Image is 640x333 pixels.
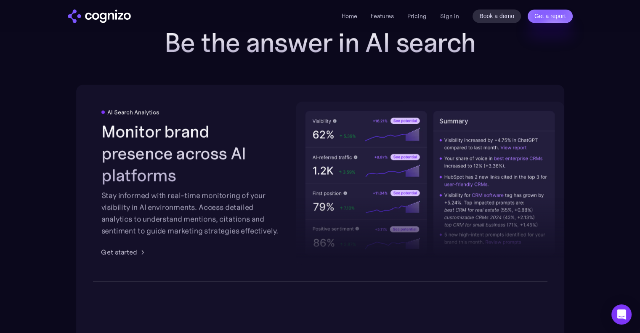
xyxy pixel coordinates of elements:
[342,12,357,20] a: Home
[611,304,632,325] div: Open Intercom Messenger
[296,101,564,264] img: AI visibility metrics performance insights
[371,12,394,20] a: Features
[68,9,131,23] img: cognizo logo
[528,9,573,23] a: Get a report
[107,109,159,115] div: AI Search Analytics
[152,27,489,58] h2: Be the answer in AI search
[68,9,131,23] a: home
[101,189,281,237] div: Stay informed with real-time monitoring of your visibility in AI environments. Access detailed an...
[101,120,281,186] h2: Monitor brand presence across AI platforms
[101,247,137,257] div: Get started
[407,12,427,20] a: Pricing
[440,11,459,21] a: Sign in
[101,247,147,257] a: Get started
[473,9,521,23] a: Book a demo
